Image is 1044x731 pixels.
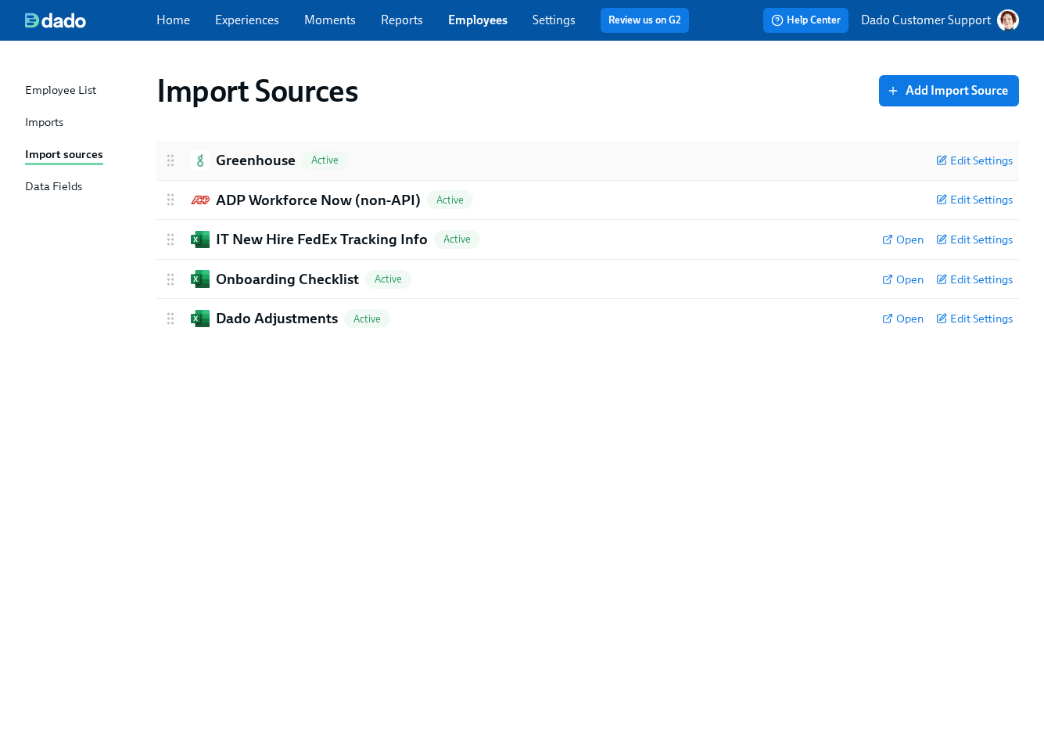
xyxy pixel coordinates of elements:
img: dado [25,13,86,28]
div: GreenhouseGreenhouseActiveEdit Settings [156,141,1019,180]
button: Review us on G2 [601,8,689,33]
button: Edit Settings [936,153,1013,168]
a: Experiences [215,13,279,27]
a: Open [882,272,924,287]
span: Active [365,273,411,285]
button: Edit Settings [936,311,1013,326]
h2: ADP Workforce Now (non-API) [216,190,421,211]
a: Open [882,311,924,326]
span: Help Center [771,13,841,28]
a: Home [156,13,190,27]
a: dado [25,13,156,28]
div: Microsoft ExcelOnboarding ChecklistActiveOpenEdit Settings [156,260,1019,299]
a: Imports [25,113,144,133]
img: Greenhouse [191,151,210,170]
img: Microsoft Excel [191,310,210,327]
a: Review us on G2 [608,13,681,28]
button: Dado Customer Support [861,9,1019,31]
a: Settings [533,13,576,27]
div: Import sources [25,146,103,165]
div: Imports [25,113,63,133]
span: Active [302,154,348,166]
div: Microsoft ExcelIT New Hire FedEx Tracking InfoActiveOpenEdit Settings [156,220,1019,259]
button: Edit Settings [936,272,1013,287]
div: Microsoft ExcelDado AdjustmentsActiveOpenEdit Settings [156,299,1019,338]
p: Dado Customer Support [861,12,991,29]
a: Employees [448,13,508,27]
img: AATXAJw-nxTkv1ws5kLOi-TQIsf862R-bs_0p3UQSuGH=s96-c [997,9,1019,31]
span: Active [427,194,473,206]
a: Employee List [25,81,144,101]
h2: Onboarding Checklist [216,269,359,290]
div: Data Fields [25,178,82,197]
span: Active [344,313,390,325]
div: ADP Workforce Now (non-API)ADP Workforce Now (non-API)ActiveEdit Settings [156,181,1019,220]
img: ADP Workforce Now (non-API) [191,196,210,204]
a: Moments [304,13,356,27]
img: Microsoft Excel [191,270,210,287]
h2: Greenhouse [216,150,296,171]
button: Help Center [763,8,848,33]
h2: Dado Adjustments [216,308,338,329]
button: Edit Settings [936,232,1013,247]
button: Add Import Source [879,75,1019,106]
div: Employee List [25,81,96,101]
a: Open [882,232,924,247]
button: Edit Settings [936,192,1013,207]
span: Add Import Source [890,83,1008,99]
a: Reports [381,13,423,27]
h2: IT New Hire FedEx Tracking Info [216,229,428,250]
h1: Import Sources [156,72,358,110]
a: Data Fields [25,178,144,197]
img: Microsoft Excel [191,231,210,248]
a: Import sources [25,146,144,165]
span: Active [434,233,480,245]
